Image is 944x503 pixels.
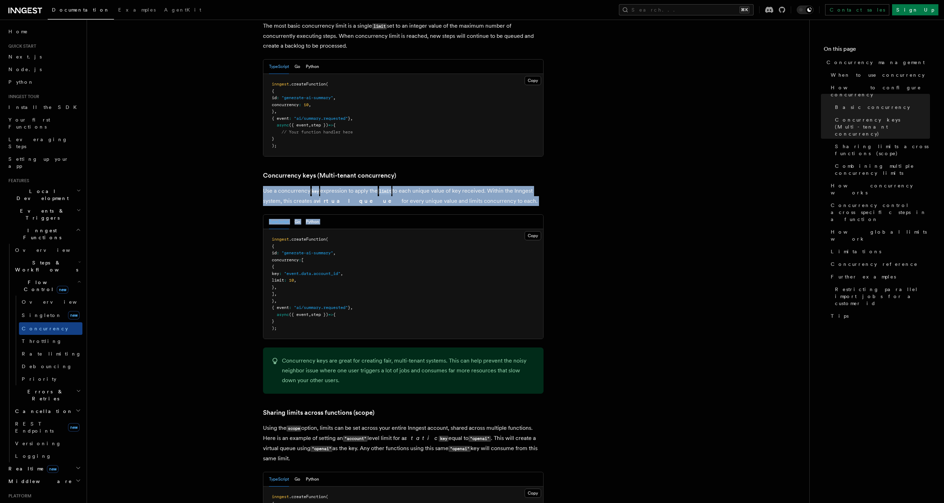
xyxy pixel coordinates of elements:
[8,54,42,60] span: Next.js
[263,423,544,463] p: Using the option, limits can be set across your entire Inngest account, shared across multiple fu...
[6,493,32,499] span: Platform
[274,291,277,296] span: ,
[263,171,396,180] a: Concurrency keys (Multi-tenant concurrency)
[333,95,336,100] span: ,
[525,489,541,498] button: Copy
[306,60,319,74] button: Python
[825,4,889,15] a: Contact sales
[282,95,333,100] span: "generate-ai-summary"
[6,63,82,76] a: Node.js
[6,178,29,184] span: Features
[12,279,77,293] span: Flow Control
[272,116,289,121] span: { event
[19,347,82,360] a: Rate limiting
[12,450,82,462] a: Logging
[6,94,39,99] span: Inngest tour
[272,82,289,87] span: inngest
[6,244,82,462] div: Inngest Functions
[272,271,279,276] span: key
[289,278,294,283] span: 10
[294,305,348,310] span: "ai/summary.requested"
[309,312,311,317] span: ,
[274,285,277,290] span: ,
[12,244,82,256] a: Overview
[48,2,114,20] a: Documentation
[832,101,930,113] a: Basic concurrency
[525,231,541,240] button: Copy
[118,7,156,13] span: Examples
[272,291,274,296] span: ]
[828,245,930,258] a: Limitations
[22,299,94,305] span: Overview
[439,436,449,442] code: key
[272,319,274,324] span: }
[274,109,277,114] span: ,
[277,95,279,100] span: :
[6,224,82,244] button: Inngest Functions
[19,308,82,322] a: Singletonnew
[6,188,76,202] span: Local Development
[6,133,82,153] a: Leveraging Steps
[57,286,68,294] span: new
[6,101,82,113] a: Install the SDK
[343,436,368,442] code: "account"
[279,271,282,276] span: :
[835,286,930,307] span: Restricting parallel import jobs for a customer id
[6,76,82,88] a: Python
[835,163,930,177] span: Combining multiple concurrency limits
[831,84,930,98] span: How to configure concurrency
[263,21,544,51] p: The most basic concurrency limit is a single set to an integer value of the maximum number of con...
[350,305,353,310] span: ,
[350,116,353,121] span: ,
[114,2,160,19] a: Examples
[6,462,82,475] button: Realtimenew
[289,123,309,128] span: ({ event
[22,376,56,382] span: Priority
[286,426,301,432] code: scope
[828,310,930,322] a: Tips
[269,60,289,74] button: TypeScript
[301,257,304,262] span: [
[304,102,309,107] span: 10
[277,123,289,128] span: async
[306,472,319,487] button: Python
[295,60,300,74] button: Go
[12,385,82,405] button: Errors & Retries
[828,258,930,270] a: Concurrency reference
[828,226,930,245] a: How global limits work
[828,69,930,81] a: When to use concurrency
[19,335,82,347] a: Throttling
[277,312,289,317] span: async
[348,305,350,310] span: }
[12,276,82,296] button: Flow Controlnew
[892,4,938,15] a: Sign Up
[831,273,896,280] span: Further examples
[311,123,328,128] span: step })
[310,446,332,452] code: "openai"
[294,116,348,121] span: "ai/summary.requested"
[328,123,333,128] span: =>
[22,364,72,369] span: Debouncing
[274,298,277,303] span: ,
[326,82,328,87] span: (
[835,116,930,137] span: Concurrency keys (Multi-tenant concurrency)
[835,143,930,157] span: Sharing limits across functions (scope)
[272,494,289,499] span: inngest
[378,188,392,194] code: limit
[160,2,205,19] a: AgentKit
[326,494,328,499] span: (
[68,311,80,319] span: new
[824,56,930,69] a: Concurrency management
[22,312,62,318] span: Singleton
[47,465,59,473] span: new
[22,351,81,357] span: Rate limiting
[12,418,82,437] a: REST Endpointsnew
[294,278,296,283] span: ,
[272,257,299,262] span: concurrency
[272,298,274,303] span: }
[289,312,309,317] span: ({ event
[12,259,78,273] span: Steps & Workflows
[15,247,87,253] span: Overview
[404,435,437,441] em: static
[15,441,61,446] span: Versioning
